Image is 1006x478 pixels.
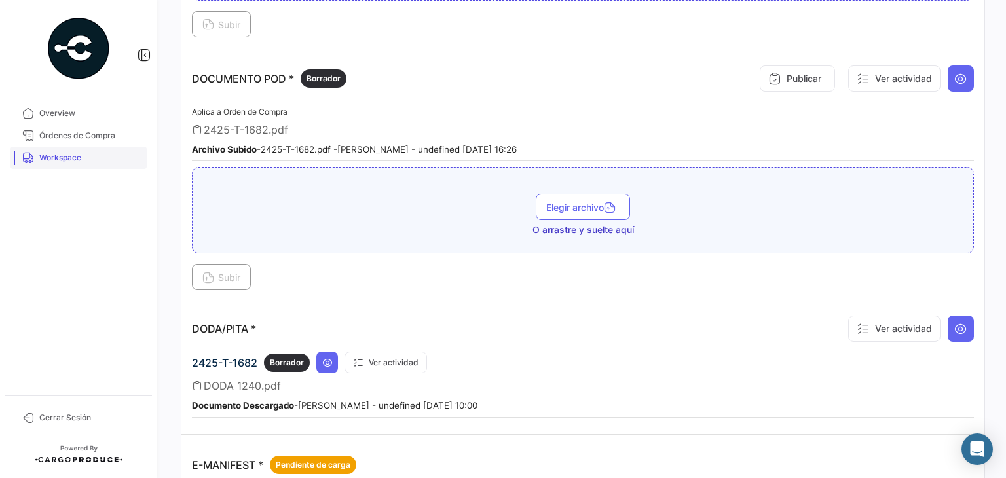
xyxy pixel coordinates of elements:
[10,147,147,169] a: Workspace
[760,65,835,92] button: Publicar
[192,107,288,117] span: Aplica a Orden de Compra
[307,73,341,84] span: Borrador
[204,379,281,392] span: DODA 1240.pdf
[536,194,630,220] button: Elegir archivo
[46,16,111,81] img: powered-by.png
[848,316,941,342] button: Ver actividad
[192,456,356,474] p: E-MANIFEST *
[192,264,251,290] button: Subir
[192,322,256,335] p: DODA/PITA *
[192,69,346,88] p: DOCUMENTO POD *
[848,65,941,92] button: Ver actividad
[192,400,477,411] small: - [PERSON_NAME] - undefined [DATE] 10:00
[202,19,240,30] span: Subir
[39,412,141,424] span: Cerrar Sesión
[961,433,993,465] div: Abrir Intercom Messenger
[204,123,288,136] span: 2425-T-1682.pdf
[345,352,427,373] button: Ver actividad
[10,124,147,147] a: Órdenes de Compra
[39,130,141,141] span: Órdenes de Compra
[532,223,634,236] span: O arrastre y suelte aquí
[192,144,517,155] small: - 2425-T-1682.pdf - [PERSON_NAME] - undefined [DATE] 16:26
[192,11,251,37] button: Subir
[546,202,620,213] span: Elegir archivo
[270,357,304,369] span: Borrador
[192,400,294,411] b: Documento Descargado
[202,272,240,283] span: Subir
[192,356,257,369] span: 2425-T-1682
[276,459,350,471] span: Pendiente de carga
[10,102,147,124] a: Overview
[192,144,257,155] b: Archivo Subido
[39,152,141,164] span: Workspace
[39,107,141,119] span: Overview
